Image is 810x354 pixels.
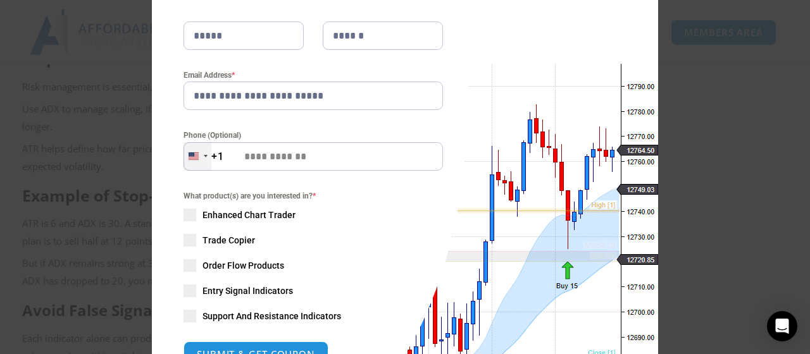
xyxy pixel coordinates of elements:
[202,209,296,221] span: Enhanced Chart Trader
[202,310,341,322] span: Support And Resistance Indicators
[184,69,443,82] label: Email Address
[202,234,255,247] span: Trade Copier
[184,234,443,247] label: Trade Copier
[184,190,443,202] span: What product(s) are you interested in?
[184,142,224,171] button: Selected country
[184,259,443,272] label: Order Flow Products
[211,149,224,165] div: +1
[184,310,443,322] label: Support And Resistance Indicators
[202,259,284,272] span: Order Flow Products
[184,284,443,297] label: Entry Signal Indicators
[767,311,797,341] div: Open Intercom Messenger
[184,129,443,142] label: Phone (Optional)
[184,209,443,221] label: Enhanced Chart Trader
[202,284,293,297] span: Entry Signal Indicators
